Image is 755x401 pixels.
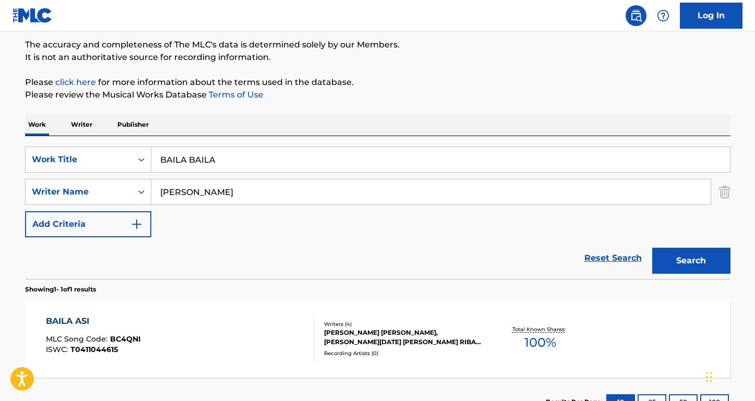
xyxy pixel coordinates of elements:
[25,89,730,101] p: Please review the Musical Works Database
[32,153,126,166] div: Work Title
[25,39,730,51] p: The accuracy and completeness of The MLC's data is determined solely by our Members.
[25,299,730,378] a: BAILA ASIMLC Song Code:BC4QNIISWC:T0411044615Writers (4)[PERSON_NAME] [PERSON_NAME], [PERSON_NAME...
[652,248,730,274] button: Search
[680,3,742,29] a: Log In
[653,5,674,26] div: Help
[32,186,126,198] div: Writer Name
[324,328,482,347] div: [PERSON_NAME] [PERSON_NAME], [PERSON_NAME][DATE] [PERSON_NAME] RIBA [PERSON_NAME] [PERSON_NAME]
[25,211,151,237] button: Add Criteria
[657,9,669,22] img: help
[524,333,556,352] span: 100 %
[110,334,141,344] span: BC4QNI
[25,76,730,89] p: Please for more information about the terms used in the database.
[324,349,482,357] div: Recording Artists ( 0 )
[512,325,568,333] p: Total Known Shares:
[719,179,730,205] img: Delete Criterion
[626,5,646,26] a: Public Search
[13,8,53,23] img: MLC Logo
[706,361,712,393] div: Glisser
[25,114,49,136] p: Work
[579,247,647,270] a: Reset Search
[324,320,482,328] div: Writers ( 4 )
[25,285,96,294] p: Showing 1 - 1 of 1 results
[68,114,95,136] p: Writer
[130,218,143,230] img: 9d2ae6d4665cec9f34b9.svg
[70,345,118,354] span: T0411044615
[46,334,110,344] span: MLC Song Code :
[703,351,755,401] div: Widget de chat
[46,315,141,327] div: BAILA ASI
[703,351,755,401] iframe: Chat Widget
[207,90,263,100] a: Terms of Use
[114,114,152,136] p: Publisher
[46,345,70,354] span: ISWC :
[55,77,96,87] a: click here
[25,51,730,64] p: It is not an authoritative source for recording information.
[25,147,730,279] form: Search Form
[630,9,642,22] img: search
